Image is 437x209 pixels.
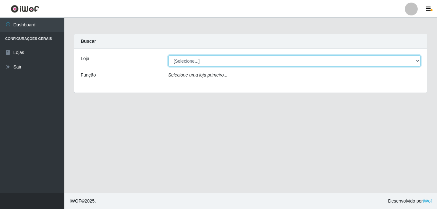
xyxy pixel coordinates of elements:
[70,198,96,204] span: © 2025 .
[81,72,96,78] label: Função
[11,5,39,13] img: CoreUI Logo
[70,198,81,204] span: IWOF
[81,55,89,62] label: Loja
[388,198,432,204] span: Desenvolvido por
[168,72,228,77] i: Selecione uma loja primeiro...
[423,198,432,204] a: iWof
[81,39,96,44] strong: Buscar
